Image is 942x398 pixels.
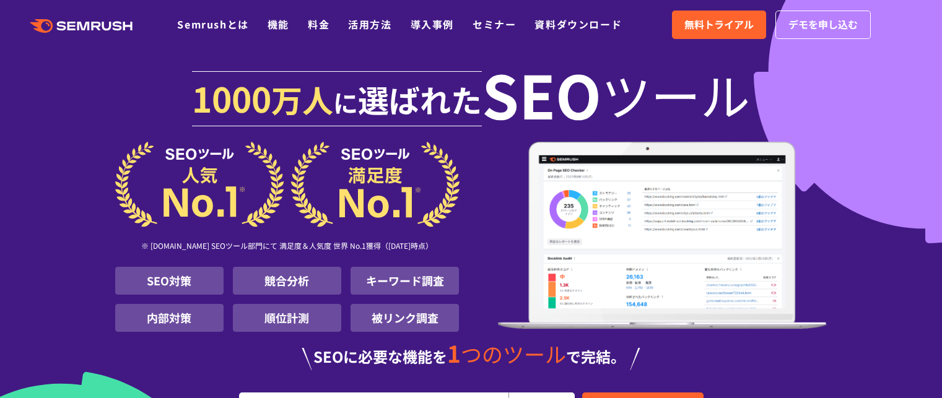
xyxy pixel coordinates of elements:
span: 選ばれた [358,77,482,121]
a: 機能 [268,17,289,32]
li: 順位計測 [233,304,341,332]
a: デモを申し込む [775,11,871,39]
span: ツール [601,69,750,119]
a: セミナー [473,17,516,32]
span: 1000 [192,73,271,123]
div: ※ [DOMAIN_NAME] SEOツール部門にて 満足度＆人気度 世界 No.1獲得（[DATE]時点） [115,227,460,267]
li: キーワード調査 [351,267,459,295]
span: つのツール [461,339,566,369]
a: 導入事例 [411,17,454,32]
span: SEO [482,69,601,119]
span: デモを申し込む [788,17,858,33]
a: 料金 [308,17,329,32]
li: 内部対策 [115,304,224,332]
span: で完結。 [566,345,626,367]
span: に [333,84,358,120]
a: 活用方法 [348,17,391,32]
li: 競合分析 [233,267,341,295]
li: SEO対策 [115,267,224,295]
span: 1 [447,336,461,370]
a: 無料トライアル [672,11,766,39]
li: 被リンク調査 [351,304,459,332]
span: 無料トライアル [684,17,754,33]
a: Semrushとは [177,17,248,32]
a: 資料ダウンロード [534,17,622,32]
div: SEOに必要な機能を [115,342,827,370]
span: 万人 [271,77,333,121]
